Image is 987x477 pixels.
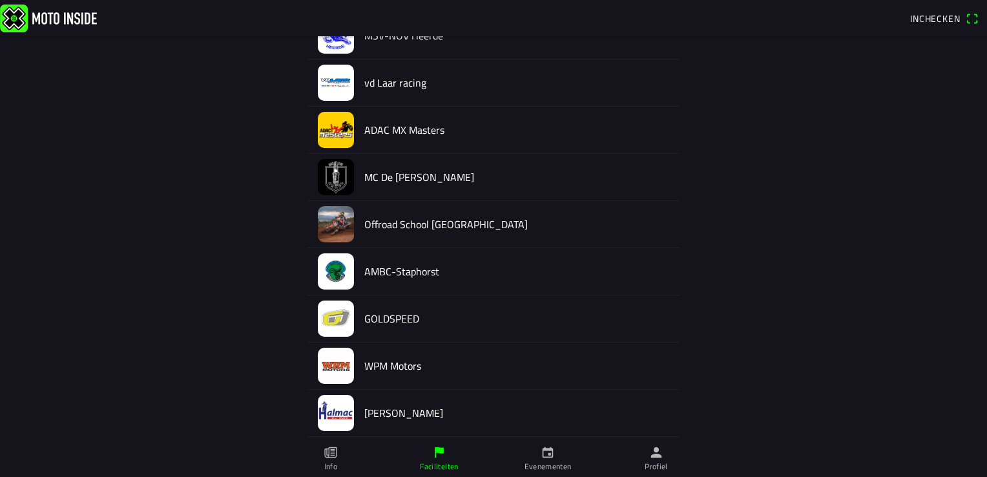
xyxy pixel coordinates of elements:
[364,171,669,184] h2: MC De [PERSON_NAME]
[364,360,669,372] h2: WPM Motors
[318,253,354,290] img: LHdt34qjO8I1ikqy75xviT6zvODe0JOmFLV3W9KQ.jpeg
[364,30,669,42] h2: MSV-NOV Heerde
[318,206,354,242] img: IzBeqtgPWwyJZEiSaAjdHNtVB5kVjyCwpkpXZaio.webp
[364,124,669,136] h2: ADAC MX Masters
[432,445,446,460] ion-icon: flag
[318,112,354,148] img: J7G0jdrXY0Lz69rIYYuCaObqKjoWlw0G1eAxZz11.jpg
[364,266,669,278] h2: AMBC-Staphorst
[324,461,337,472] ion-label: Info
[318,301,354,337] img: FJDFIxhYiKUzXsUFHDZPDZBXzF0EQmy7nF4ojyWg.jpeg
[649,445,663,460] ion-icon: person
[364,407,669,419] h2: [PERSON_NAME]
[420,461,458,472] ion-label: Faciliteiten
[364,313,669,325] h2: GOLDSPEED
[318,65,354,101] img: 0iJHNZZPdVa9IueYTwNSvHXzkRg7HDNSuGXFGcRu.jpeg
[904,7,984,29] a: Incheckenqr scanner
[364,218,669,231] h2: Offroad School [GEOGRAPHIC_DATA]
[324,445,338,460] ion-icon: paper
[645,461,668,472] ion-label: Profiel
[910,12,961,25] span: Inchecken
[364,77,669,89] h2: vd Laar racing
[318,159,354,195] img: V3vYvAjhT5yA2mSr22aoQwAJOxRSu91rsa0IDO1X.jpeg
[318,395,354,431] img: lIi8TNAAqHcHkSkM4FLnWFRZNSzQoieEBZZAxkti.jpeg
[318,348,354,384] img: nm6NfHkn3Ohm0JiUU4TNw22BB1kLhz1oswmwXCKa.jpeg
[525,461,572,472] ion-label: Evenementen
[541,445,555,460] ion-icon: calendar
